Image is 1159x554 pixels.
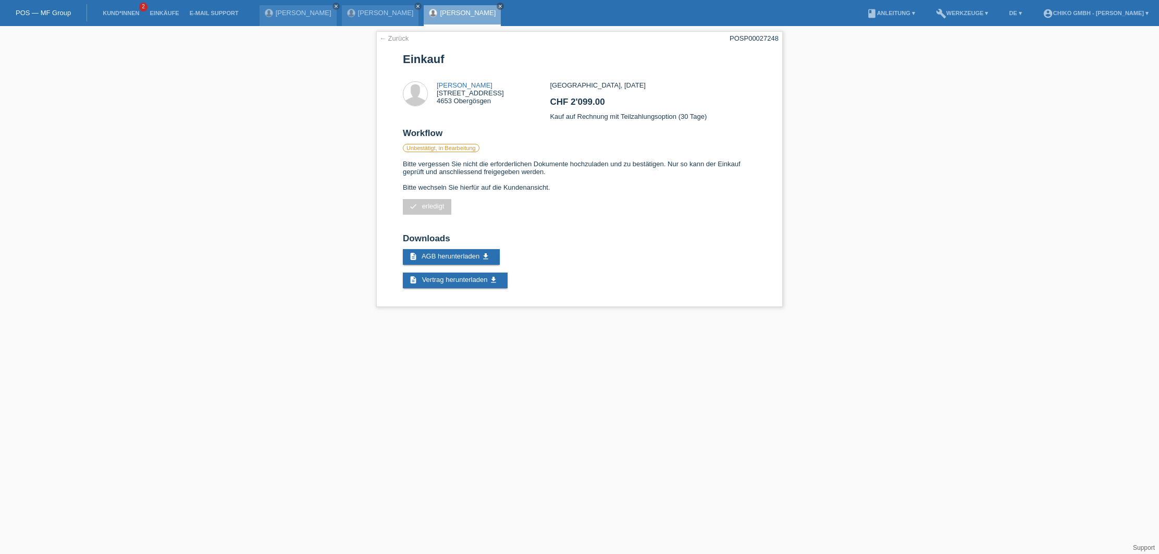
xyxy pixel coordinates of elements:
i: description [409,252,417,261]
i: close [334,4,339,9]
h2: Workflow [403,128,756,144]
a: [PERSON_NAME] [358,9,414,17]
a: close [332,3,340,10]
a: bookAnleitung ▾ [861,10,920,16]
i: close [498,4,503,9]
a: check erledigt [403,199,451,215]
i: account_circle [1043,8,1053,19]
a: E-Mail Support [184,10,244,16]
i: check [409,202,417,211]
a: [PERSON_NAME] [437,81,492,89]
span: Vertrag herunterladen [422,276,488,284]
a: buildWerkzeuge ▾ [931,10,994,16]
a: [PERSON_NAME] [440,9,496,17]
div: POSP00027248 [730,34,779,42]
h2: CHF 2'099.00 [550,97,756,113]
a: DE ▾ [1004,10,1027,16]
a: ← Zurück [379,34,409,42]
a: account_circleChiko GmbH - [PERSON_NAME] ▾ [1038,10,1154,16]
h1: Einkauf [403,53,756,66]
a: close [497,3,504,10]
a: [PERSON_NAME] [276,9,331,17]
label: Unbestätigt, in Bearbeitung [403,144,479,152]
i: book [867,8,877,19]
a: Support [1133,544,1155,551]
div: Bitte vergessen Sie nicht die erforderlichen Dokumente hochzuladen und zu bestätigen. Nur so kann... [403,160,756,223]
a: POS — MF Group [16,9,71,17]
span: erledigt [422,202,445,210]
i: get_app [489,276,498,284]
i: get_app [482,252,490,261]
a: description Vertrag herunterladen get_app [403,273,508,288]
i: description [409,276,417,284]
i: close [415,4,421,9]
span: 2 [139,3,147,11]
i: build [936,8,946,19]
a: Kund*innen [97,10,144,16]
a: close [414,3,422,10]
h2: Downloads [403,233,756,249]
a: description AGB herunterladen get_app [403,249,500,265]
div: [GEOGRAPHIC_DATA], [DATE] Kauf auf Rechnung mit Teilzahlungsoption (30 Tage) [550,81,756,128]
span: AGB herunterladen [422,252,479,260]
div: [STREET_ADDRESS] 4653 Obergösgen [437,81,504,105]
a: Einkäufe [144,10,184,16]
